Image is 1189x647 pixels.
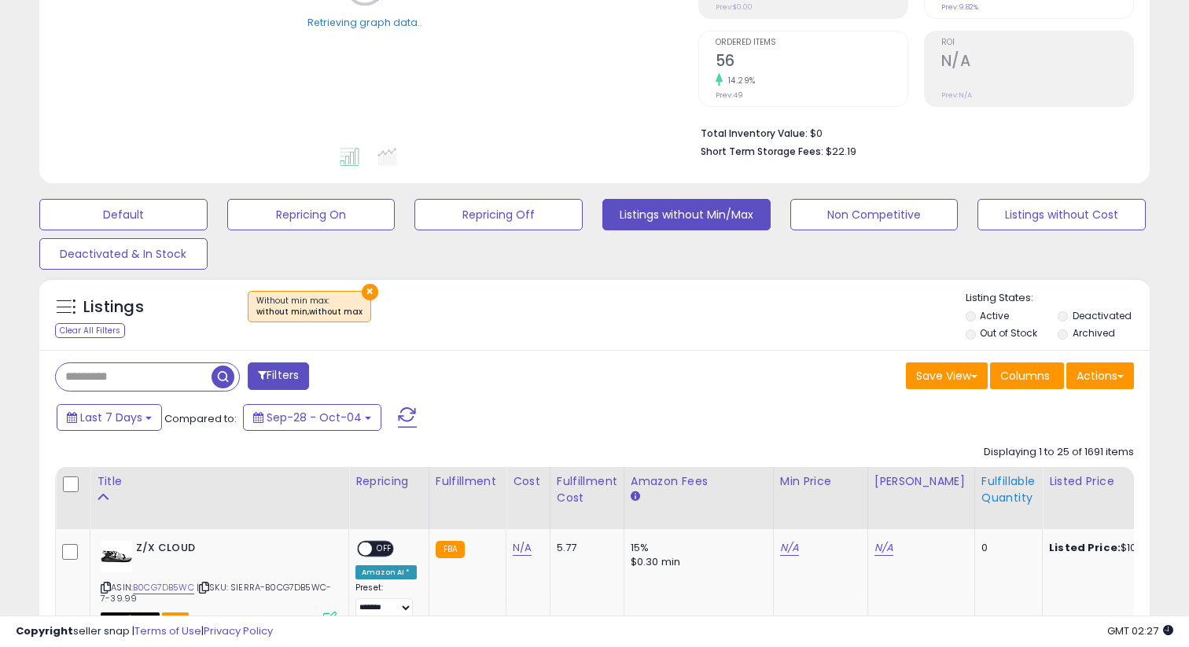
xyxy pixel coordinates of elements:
[631,490,640,504] small: Amazon Fees.
[941,90,972,100] small: Prev: N/A
[80,410,142,425] span: Last 7 Days
[355,565,417,579] div: Amazon AI *
[874,540,893,556] a: N/A
[716,2,753,12] small: Prev: $0.00
[716,52,907,73] h2: 56
[981,473,1036,506] div: Fulfillable Quantity
[984,445,1134,460] div: Displaying 1 to 25 of 1691 items
[355,583,417,618] div: Preset:
[267,410,362,425] span: Sep-28 - Oct-04
[256,295,363,318] span: Without min max :
[248,362,309,390] button: Filters
[1049,540,1121,555] b: Listed Price:
[980,309,1009,322] label: Active
[631,541,761,555] div: 15%
[716,39,907,47] span: Ordered Items
[1107,623,1173,638] span: 2025-10-12 02:27 GMT
[16,623,73,638] strong: Copyright
[39,238,208,270] button: Deactivated & In Stock
[941,39,1133,47] span: ROI
[372,542,397,556] span: OFF
[1049,541,1180,555] div: $100.00
[307,15,422,29] div: Retrieving graph data..
[977,199,1146,230] button: Listings without Cost
[966,291,1150,306] p: Listing States:
[513,473,543,490] div: Cost
[701,145,823,158] b: Short Term Storage Fees:
[701,123,1122,142] li: $0
[101,541,337,623] div: ASIN:
[1000,368,1050,384] span: Columns
[1073,326,1115,340] label: Archived
[55,323,125,338] div: Clear All Filters
[941,52,1133,73] h2: N/A
[980,326,1037,340] label: Out of Stock
[701,127,808,140] b: Total Inventory Value:
[874,473,968,490] div: [PERSON_NAME]
[602,199,771,230] button: Listings without Min/Max
[990,362,1064,389] button: Columns
[136,541,327,560] b: Z/X CLOUD
[39,199,208,230] button: Default
[204,623,273,638] a: Privacy Policy
[631,555,761,569] div: $0.30 min
[355,473,422,490] div: Repricing
[134,623,201,638] a: Terms of Use
[83,296,144,318] h5: Listings
[101,541,132,572] img: 41sIiGaj9QL._SL40_.jpg
[1049,473,1185,490] div: Listed Price
[790,199,959,230] button: Non Competitive
[436,541,465,558] small: FBA
[243,404,381,431] button: Sep-28 - Oct-04
[906,362,988,389] button: Save View
[780,540,799,556] a: N/A
[780,473,861,490] div: Min Price
[716,90,743,100] small: Prev: 49
[16,624,273,639] div: seller snap | |
[57,404,162,431] button: Last 7 Days
[631,473,767,490] div: Amazon Fees
[133,581,194,594] a: B0CG7DB5WC
[101,581,331,605] span: | SKU: SIERRA-B0CG7DB5WC-7-39.99
[227,199,396,230] button: Repricing On
[414,199,583,230] button: Repricing Off
[164,411,237,426] span: Compared to:
[1073,309,1132,322] label: Deactivated
[362,284,378,300] button: ×
[557,541,612,555] div: 5.77
[436,473,499,490] div: Fulfillment
[826,144,856,159] span: $22.19
[981,541,1030,555] div: 0
[723,75,756,86] small: 14.29%
[557,473,617,506] div: Fulfillment Cost
[256,307,363,318] div: without min,without max
[513,540,532,556] a: N/A
[941,2,978,12] small: Prev: 9.82%
[97,473,342,490] div: Title
[1066,362,1134,389] button: Actions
